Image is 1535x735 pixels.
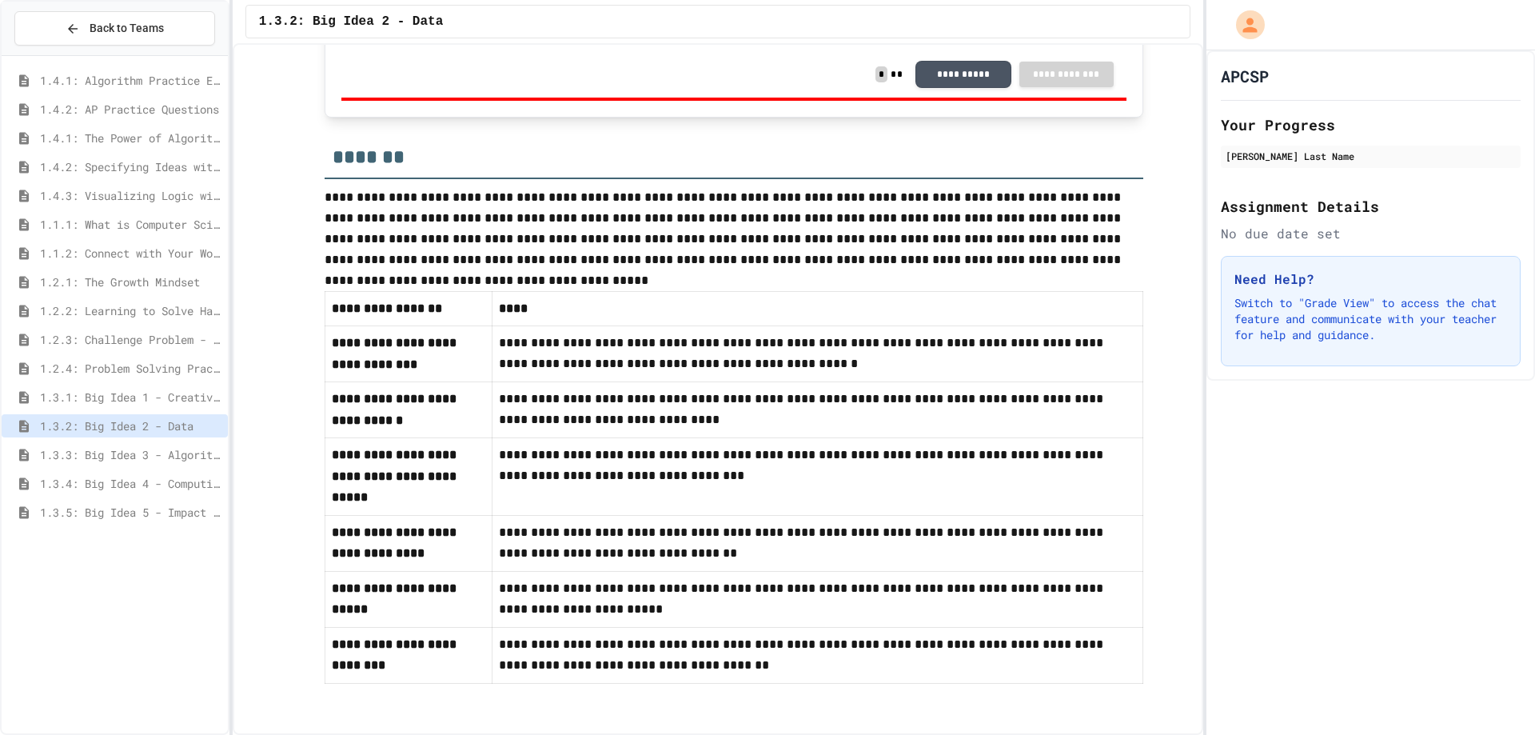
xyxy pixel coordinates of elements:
span: 1.2.2: Learning to Solve Hard Problems [40,302,221,319]
span: 1.2.3: Challenge Problem - The Bridge [40,331,221,348]
span: 1.4.3: Visualizing Logic with Flowcharts [40,187,221,204]
span: 1.1.1: What is Computer Science? [40,216,221,233]
span: 1.3.4: Big Idea 4 - Computing Systems and Networks [40,475,221,492]
span: Back to Teams [90,20,164,37]
span: 1.2.1: The Growth Mindset [40,274,221,290]
p: Switch to "Grade View" to access the chat feature and communicate with your teacher for help and ... [1234,295,1507,343]
h1: APCSP [1221,65,1269,87]
div: My Account [1219,6,1269,43]
span: 1.4.1: Algorithm Practice Exercises [40,72,221,89]
span: 1.3.3: Big Idea 3 - Algorithms and Programming [40,446,221,463]
span: 1.1.2: Connect with Your World [40,245,221,262]
h2: Assignment Details [1221,195,1521,218]
span: 1.3.1: Big Idea 1 - Creative Development [40,389,221,405]
span: 1.3.2: Big Idea 2 - Data [259,12,443,31]
div: [PERSON_NAME] Last Name [1226,149,1516,163]
span: 1.4.1: The Power of Algorithms [40,130,221,146]
span: 1.4.2: Specifying Ideas with Pseudocode [40,158,221,175]
button: Back to Teams [14,11,215,46]
h3: Need Help? [1234,270,1507,289]
div: No due date set [1221,224,1521,243]
span: 1.2.4: Problem Solving Practice [40,360,221,377]
span: 1.4.2: AP Practice Questions [40,101,221,118]
span: 1.3.2: Big Idea 2 - Data [40,417,221,434]
span: 1.3.5: Big Idea 5 - Impact of Computing [40,504,221,521]
h2: Your Progress [1221,114,1521,136]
